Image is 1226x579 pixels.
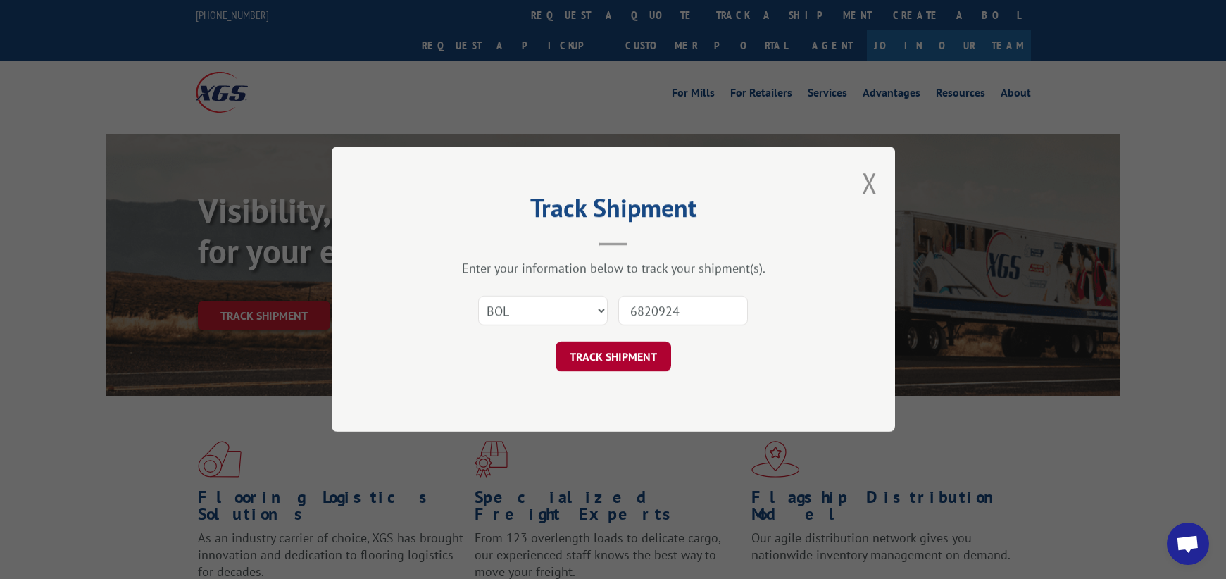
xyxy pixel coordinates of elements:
[402,261,825,277] div: Enter your information below to track your shipment(s).
[862,164,877,201] button: Close modal
[1167,523,1209,565] a: Open chat
[618,297,748,326] input: Number(s)
[402,198,825,225] h2: Track Shipment
[556,342,671,372] button: TRACK SHIPMENT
